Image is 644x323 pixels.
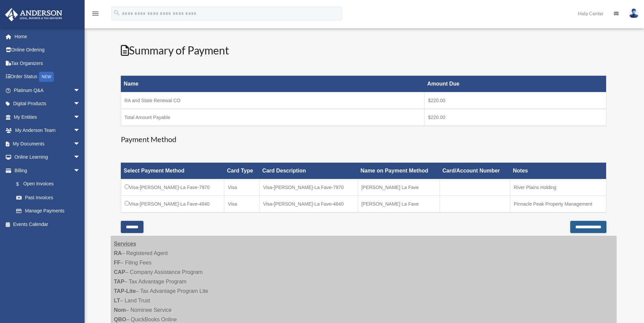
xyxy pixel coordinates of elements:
a: My Anderson Teamarrow_drop_down [5,124,90,137]
span: arrow_drop_down [73,97,87,111]
span: arrow_drop_down [73,151,87,164]
span: arrow_drop_down [73,110,87,124]
td: Visa-[PERSON_NAME]-La Fave-7970 [121,179,224,196]
th: Amount Due [425,76,606,92]
a: My Entitiesarrow_drop_down [5,110,90,124]
span: arrow_drop_down [73,84,87,97]
a: Online Ordering [5,43,90,57]
a: Order StatusNEW [5,70,90,84]
strong: FF [114,260,121,266]
strong: LT [114,298,120,303]
a: Digital Productsarrow_drop_down [5,97,90,111]
td: Pinnacle Peak Property Management [510,196,606,213]
td: Total Amount Payable [121,109,425,126]
i: menu [91,9,99,18]
a: Billingarrow_drop_down [5,164,87,177]
strong: TAP-Lite [114,288,136,294]
td: [PERSON_NAME] La Fave [358,179,440,196]
div: NEW [39,72,54,82]
strong: TAP [114,279,125,284]
td: Visa-[PERSON_NAME]-La Fave-4840 [121,196,224,213]
a: Platinum Q&Aarrow_drop_down [5,84,90,97]
th: Card/Account Number [440,163,510,179]
span: arrow_drop_down [73,164,87,178]
th: Select Payment Method [121,163,224,179]
a: $Open Invoices [9,177,84,191]
th: Name [121,76,425,92]
strong: RA [114,250,122,256]
a: Manage Payments [9,204,87,218]
span: arrow_drop_down [73,124,87,138]
td: Visa [224,196,260,213]
td: River Plains Holding [510,179,606,196]
h3: Payment Method [121,134,606,145]
td: $220.00 [425,92,606,109]
a: Events Calendar [5,217,90,231]
th: Name on Payment Method [358,163,440,179]
td: Visa-[PERSON_NAME]-La Fave-4840 [260,196,358,213]
a: Past Invoices [9,191,87,204]
span: arrow_drop_down [73,137,87,151]
i: search [113,9,120,17]
span: $ [20,180,23,188]
td: [PERSON_NAME] La Fave [358,196,440,213]
td: RA and State Renewal CO [121,92,425,109]
th: Card Type [224,163,260,179]
img: User Pic [629,8,639,18]
img: Anderson Advisors Platinum Portal [3,8,64,21]
a: Tax Organizers [5,56,90,70]
a: Home [5,30,90,43]
td: Visa-[PERSON_NAME]-La Fave-7970 [260,179,358,196]
th: Card Description [260,163,358,179]
strong: Nom [114,307,126,313]
td: Visa [224,179,260,196]
h2: Summary of Payment [121,43,606,58]
td: $220.00 [425,109,606,126]
strong: QBO [114,317,126,322]
a: Online Learningarrow_drop_down [5,151,90,164]
strong: Services [114,241,136,247]
th: Notes [510,163,606,179]
strong: CAP [114,269,126,275]
a: menu [91,12,99,18]
a: My Documentsarrow_drop_down [5,137,90,151]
